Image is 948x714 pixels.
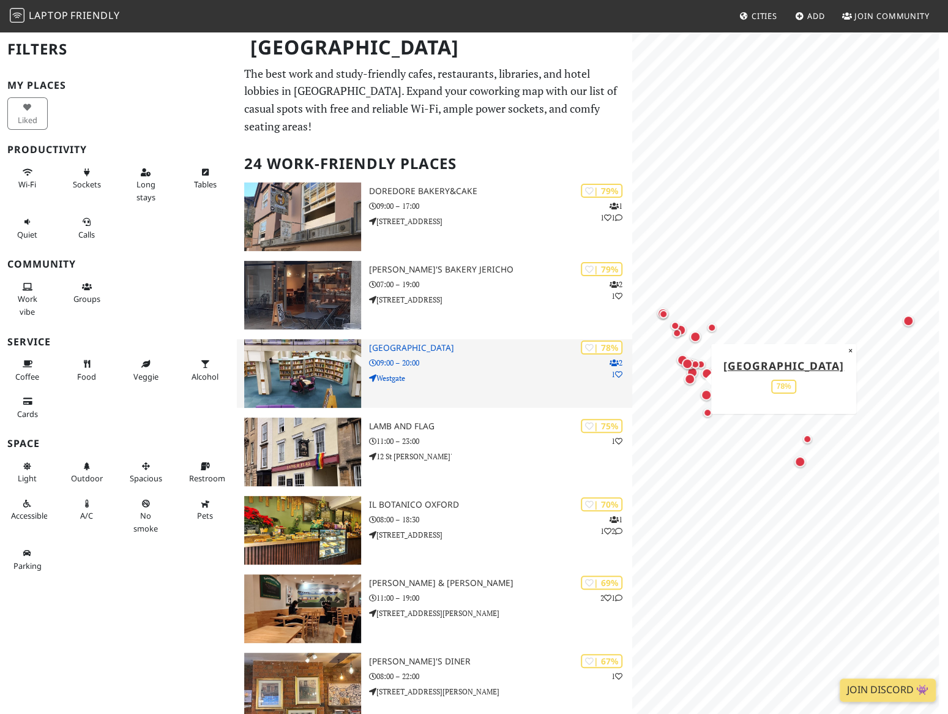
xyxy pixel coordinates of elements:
[244,182,361,251] img: DoreDore Bakery&Cake
[67,162,107,195] button: Sockets
[368,216,632,227] p: [STREET_ADDRESS]
[368,578,632,588] h3: [PERSON_NAME] & [PERSON_NAME]
[77,371,96,382] span: Food
[368,200,632,212] p: 09:00 – 17:00
[368,592,632,604] p: 11:00 – 19:00
[800,432,815,446] div: Map marker
[679,356,695,372] div: Map marker
[192,371,218,382] span: Alcohol
[368,372,632,384] p: Westgate
[11,510,48,521] span: Accessible
[7,543,48,576] button: Parking
[368,514,632,525] p: 08:00 – 18:30
[130,473,162,484] span: Spacious
[673,322,689,338] div: Map marker
[10,6,120,27] a: LaptopFriendly LaptopFriendly
[7,438,230,449] h3: Space
[845,344,856,357] button: Close popup
[771,380,796,394] div: 78%
[700,405,715,420] div: Map marker
[237,261,632,329] a: GAIL's Bakery Jericho | 79% 21 [PERSON_NAME]'s Bakery Jericho 07:00 – 19:00 [STREET_ADDRESS]
[581,419,622,433] div: | 75%
[133,371,159,382] span: Veggie
[7,31,230,68] h2: Filters
[611,671,622,682] p: 1
[368,607,632,619] p: [STREET_ADDRESS][PERSON_NAME]
[600,200,622,224] p: 1 1 1
[368,294,632,306] p: [STREET_ADDRESS]
[704,320,719,335] div: Map marker
[67,456,107,489] button: Outdoor
[368,529,632,541] p: [STREET_ADDRESS]
[792,454,808,470] div: Map marker
[368,686,632,697] p: [STREET_ADDRESS][PERSON_NAME]
[73,293,100,304] span: Group tables
[71,473,103,484] span: Outdoor area
[581,262,622,276] div: | 79%
[133,510,158,533] span: Smoke free
[685,356,700,370] div: Map marker
[67,354,107,386] button: Food
[368,451,632,462] p: 12 St [PERSON_NAME]'
[368,186,632,197] h3: DoreDore Bakery&Cake
[581,497,622,511] div: | 70%
[136,179,155,202] span: Long stays
[668,318,682,333] div: Map marker
[693,357,708,372] div: Map marker
[126,354,166,386] button: Veggie
[670,326,684,340] div: Map marker
[7,162,48,195] button: Wi-Fi
[244,496,361,565] img: Il Botanico Oxford
[687,329,703,345] div: Map marker
[194,179,217,190] span: Work-friendly tables
[368,357,632,369] p: 09:00 – 20:00
[18,179,36,190] span: Stable Wi-Fi
[610,279,622,302] p: 2 1
[7,80,230,91] h3: My Places
[368,671,632,682] p: 08:00 – 22:00
[188,473,225,484] span: Restroom
[67,494,107,526] button: A/C
[80,510,93,521] span: Air conditioned
[368,656,632,667] h3: [PERSON_NAME]'s Diner
[7,212,48,244] button: Quiet
[244,574,361,643] img: George & Delila
[581,654,622,668] div: | 67%
[368,265,632,275] h3: [PERSON_NAME]'s Bakery Jericho
[18,473,37,484] span: Natural light
[78,229,95,240] span: Video/audio calls
[655,306,671,321] div: Map marker
[807,10,825,21] span: Add
[7,336,230,348] h3: Service
[237,496,632,565] a: Il Botanico Oxford | 70% 112 Il Botanico Oxford 08:00 – 18:30 [STREET_ADDRESS]
[7,354,48,386] button: Coffee
[185,494,225,526] button: Pets
[723,358,844,372] a: [GEOGRAPHIC_DATA]
[241,31,629,64] h1: [GEOGRAPHIC_DATA]
[126,494,166,538] button: No smoke
[581,576,622,590] div: | 69%
[368,435,632,447] p: 11:00 – 23:00
[734,5,782,27] a: Cities
[185,354,225,386] button: Alcohol
[244,65,624,135] p: The best work and study-friendly cafes, restaurants, libraries, and hotel lobbies in [GEOGRAPHIC_...
[368,279,632,290] p: 07:00 – 19:00
[17,229,37,240] span: Quiet
[840,678,936,702] a: Join Discord 👾
[126,162,166,207] button: Long stays
[244,145,624,182] h2: 24 Work-Friendly Places
[15,371,39,382] span: Coffee
[7,494,48,526] button: Accessible
[7,258,230,270] h3: Community
[688,357,703,372] div: Map marker
[368,343,632,353] h3: [GEOGRAPHIC_DATA]
[600,514,622,537] p: 1 1 2
[185,162,225,195] button: Tables
[7,144,230,156] h3: Productivity
[126,456,166,489] button: Spacious
[197,510,213,521] span: Pet friendly
[682,371,698,387] div: Map marker
[7,391,48,424] button: Cards
[18,293,37,317] span: People working
[237,339,632,408] a: Oxfordshire County Library | 78% 21 [GEOGRAPHIC_DATA] 09:00 – 20:00 Westgate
